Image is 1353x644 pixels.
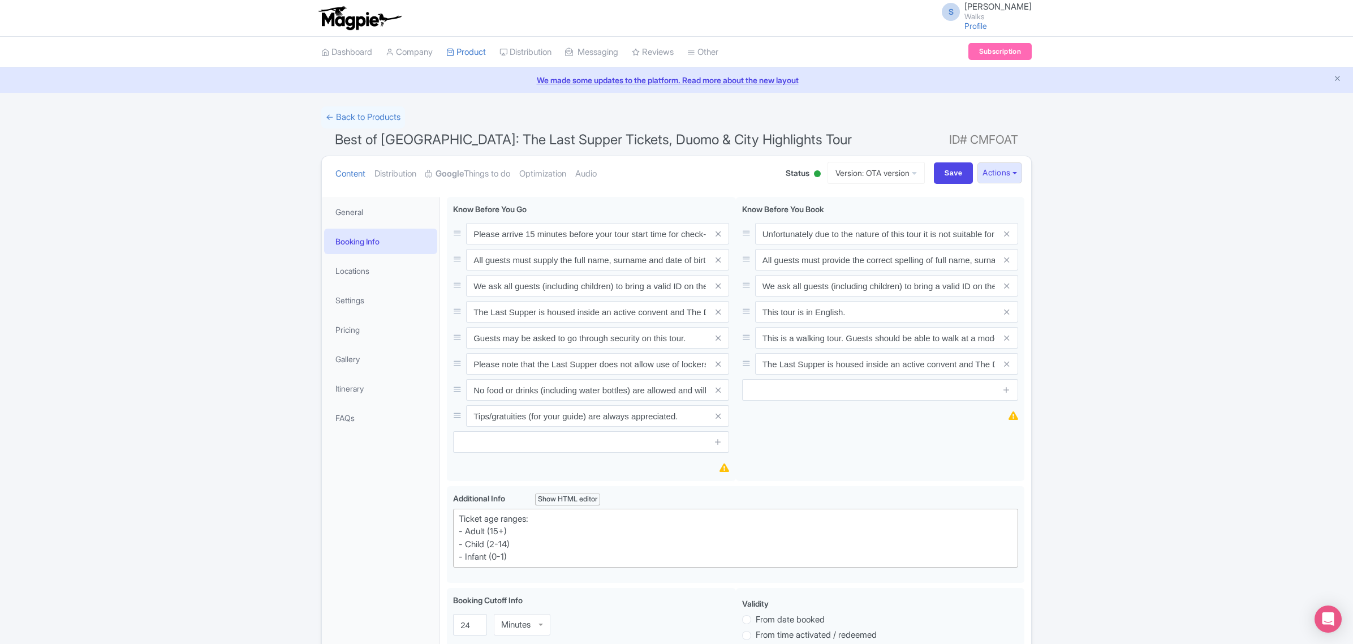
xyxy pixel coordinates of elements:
[321,106,405,128] a: ← Back to Products
[565,37,618,68] a: Messaging
[7,74,1346,86] a: We made some updates to the platform. Read more about the new layout
[316,6,403,31] img: logo-ab69f6fb50320c5b225c76a69d11143b.png
[687,37,718,68] a: Other
[964,1,1032,12] span: [PERSON_NAME]
[964,13,1032,20] small: Walks
[446,37,486,68] a: Product
[386,37,433,68] a: Company
[501,620,531,630] div: Minutes
[535,493,600,505] div: Show HTML editor
[632,37,674,68] a: Reviews
[453,594,523,606] label: Booking Cutoff Info
[374,156,416,192] a: Distribution
[812,166,823,183] div: Active
[324,317,437,342] a: Pricing
[324,405,437,431] a: FAQs
[942,3,960,21] span: S
[786,167,809,179] span: Status
[335,156,365,192] a: Content
[324,287,437,313] a: Settings
[964,21,987,31] a: Profile
[968,43,1032,60] a: Subscription
[453,493,505,503] span: Additional Info
[499,37,551,68] a: Distribution
[756,613,825,626] label: From date booked
[756,629,877,642] label: From time activated / redeemed
[425,156,510,192] a: GoogleThings to do
[321,37,372,68] a: Dashboard
[828,162,925,184] a: Version: OTA version
[575,156,597,192] a: Audio
[453,204,527,214] span: Know Before You Go
[324,199,437,225] a: General
[324,229,437,254] a: Booking Info
[977,162,1022,183] button: Actions
[519,156,566,192] a: Optimization
[742,599,769,608] span: Validity
[335,131,852,148] span: Best of [GEOGRAPHIC_DATA]: The Last Supper Tickets, Duomo & City Highlights Tour
[436,168,464,181] strong: Google
[934,162,973,184] input: Save
[324,376,437,401] a: Itinerary
[935,2,1032,20] a: S [PERSON_NAME] Walks
[1315,606,1342,633] div: Open Intercom Messenger
[949,128,1018,151] span: ID# CMFOAT
[742,204,824,214] span: Know Before You Book
[459,513,1012,564] div: Ticket age ranges: - Adult (15+) - Child (2-14) - Infant (0-1)
[324,346,437,372] a: Gallery
[1333,73,1342,86] button: Close announcement
[324,258,437,284] a: Locations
